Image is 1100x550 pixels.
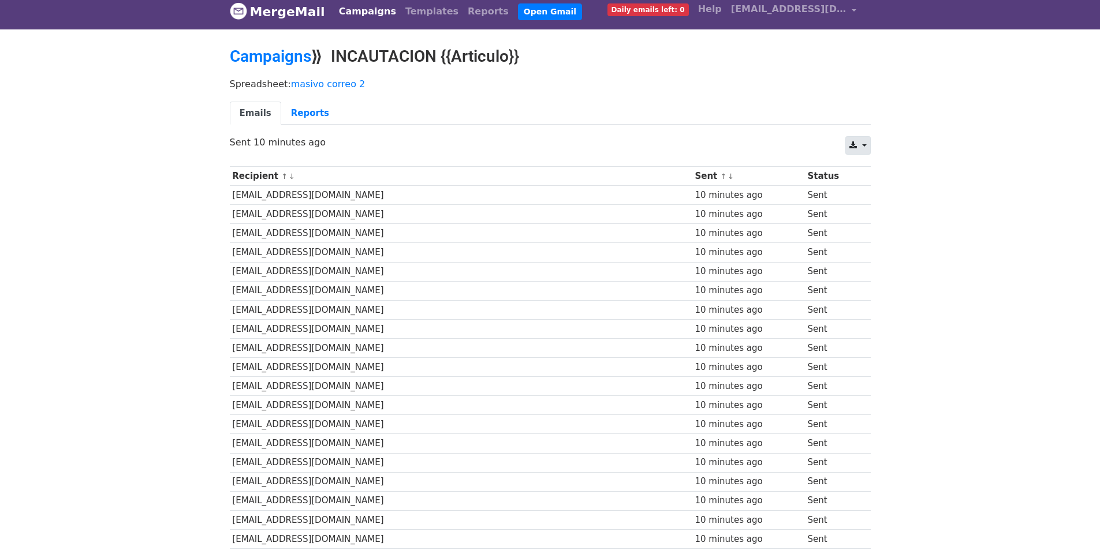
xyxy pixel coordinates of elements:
a: ↓ [289,172,295,181]
td: [EMAIL_ADDRESS][DOMAIN_NAME] [230,186,692,205]
th: Status [805,167,862,186]
a: Campaigns [230,47,311,66]
iframe: Chat Widget [1042,495,1100,550]
td: Sent [805,338,862,357]
a: Emails [230,102,281,125]
td: [EMAIL_ADDRESS][DOMAIN_NAME] [230,319,692,338]
td: [EMAIL_ADDRESS][DOMAIN_NAME] [230,300,692,319]
td: Sent [805,281,862,300]
div: 10 minutes ago [695,380,801,393]
td: [EMAIL_ADDRESS][DOMAIN_NAME] [230,377,692,396]
td: [EMAIL_ADDRESS][DOMAIN_NAME] [230,224,692,243]
td: Sent [805,377,862,396]
td: [EMAIL_ADDRESS][DOMAIN_NAME] [230,262,692,281]
td: [EMAIL_ADDRESS][DOMAIN_NAME] [230,396,692,415]
div: 10 minutes ago [695,399,801,412]
div: 10 minutes ago [695,284,801,297]
td: Sent [805,415,862,434]
th: Sent [692,167,805,186]
div: 10 minutes ago [695,418,801,431]
td: Sent [805,453,862,472]
td: [EMAIL_ADDRESS][DOMAIN_NAME] [230,415,692,434]
td: [EMAIL_ADDRESS][DOMAIN_NAME] [230,205,692,224]
div: 10 minutes ago [695,265,801,278]
div: 10 minutes ago [695,514,801,527]
div: 10 minutes ago [695,189,801,202]
a: Reports [281,102,339,125]
a: ↑ [720,172,726,181]
td: [EMAIL_ADDRESS][DOMAIN_NAME] [230,453,692,472]
a: masivo correo 2 [291,78,366,89]
td: Sent [805,491,862,510]
a: ↑ [281,172,288,181]
td: [EMAIL_ADDRESS][DOMAIN_NAME] [230,358,692,377]
img: MergeMail logo [230,2,247,20]
div: 10 minutes ago [695,304,801,317]
td: Sent [805,396,862,415]
span: Daily emails left: 0 [607,3,689,16]
a: ↓ [728,172,734,181]
a: Open Gmail [518,3,582,20]
div: 10 minutes ago [695,456,801,469]
td: [EMAIL_ADDRESS][DOMAIN_NAME] [230,434,692,453]
p: Sent 10 minutes ago [230,136,871,148]
div: 10 minutes ago [695,342,801,355]
td: [EMAIL_ADDRESS][DOMAIN_NAME] [230,510,692,529]
td: Sent [805,434,862,453]
td: Sent [805,358,862,377]
td: Sent [805,205,862,224]
div: 10 minutes ago [695,533,801,546]
th: Recipient [230,167,692,186]
td: Sent [805,529,862,548]
span: [EMAIL_ADDRESS][DOMAIN_NAME] [731,2,847,16]
div: Widget de chat [1042,495,1100,550]
td: Sent [805,472,862,491]
td: Sent [805,186,862,205]
div: 10 minutes ago [695,246,801,259]
div: 10 minutes ago [695,494,801,507]
td: [EMAIL_ADDRESS][DOMAIN_NAME] [230,529,692,548]
td: [EMAIL_ADDRESS][DOMAIN_NAME] [230,338,692,357]
td: Sent [805,319,862,338]
div: 10 minutes ago [695,323,801,336]
div: 10 minutes ago [695,208,801,221]
div: 10 minutes ago [695,475,801,488]
td: [EMAIL_ADDRESS][DOMAIN_NAME] [230,281,692,300]
td: Sent [805,300,862,319]
div: 10 minutes ago [695,361,801,374]
p: Spreadsheet: [230,78,871,90]
td: [EMAIL_ADDRESS][DOMAIN_NAME] [230,243,692,262]
div: 10 minutes ago [695,437,801,450]
td: Sent [805,262,862,281]
td: Sent [805,510,862,529]
td: [EMAIL_ADDRESS][DOMAIN_NAME] [230,472,692,491]
div: 10 minutes ago [695,227,801,240]
td: Sent [805,224,862,243]
td: Sent [805,243,862,262]
td: [EMAIL_ADDRESS][DOMAIN_NAME] [230,491,692,510]
h2: ⟫ INCAUTACION {{Articulo}} [230,47,871,66]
